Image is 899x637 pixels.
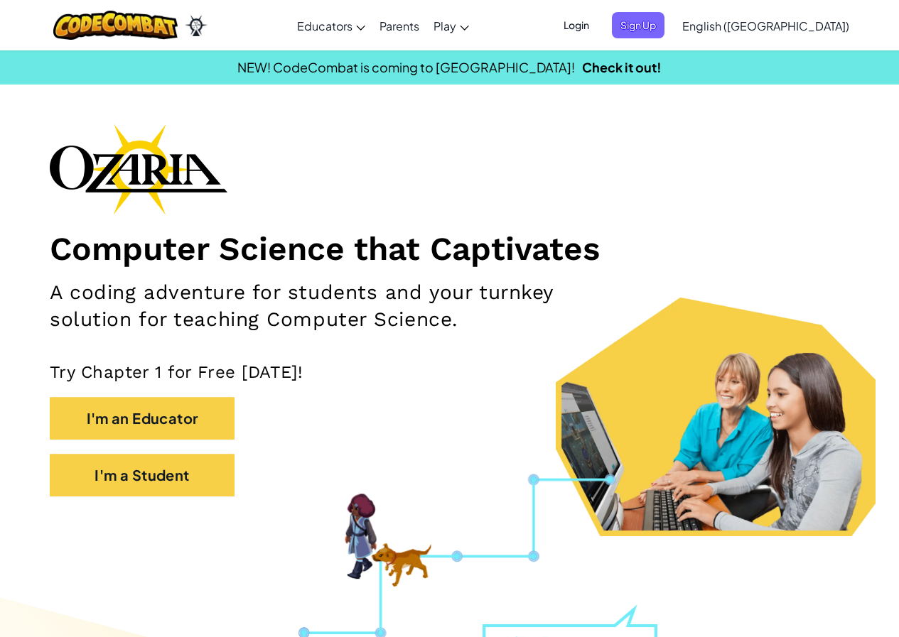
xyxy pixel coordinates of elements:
span: English ([GEOGRAPHIC_DATA]) [682,18,849,33]
img: CodeCombat logo [53,11,178,40]
span: Play [434,18,456,33]
button: Sign Up [612,12,664,38]
h2: A coding adventure for students and your turnkey solution for teaching Computer Science. [50,279,586,333]
button: I'm a Student [50,454,235,496]
img: Ozaria branding logo [50,124,227,214]
a: Parents [372,6,426,45]
a: Check it out! [582,59,662,75]
img: Ozaria [185,15,208,36]
h1: Computer Science that Captivates [50,229,849,268]
a: English ([GEOGRAPHIC_DATA]) [675,6,856,45]
button: Login [555,12,598,38]
a: Play [426,6,476,45]
button: I'm an Educator [50,397,235,440]
p: Try Chapter 1 for Free [DATE]! [50,361,849,383]
span: Educators [297,18,352,33]
a: Educators [290,6,372,45]
span: NEW! CodeCombat is coming to [GEOGRAPHIC_DATA]! [237,59,575,75]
